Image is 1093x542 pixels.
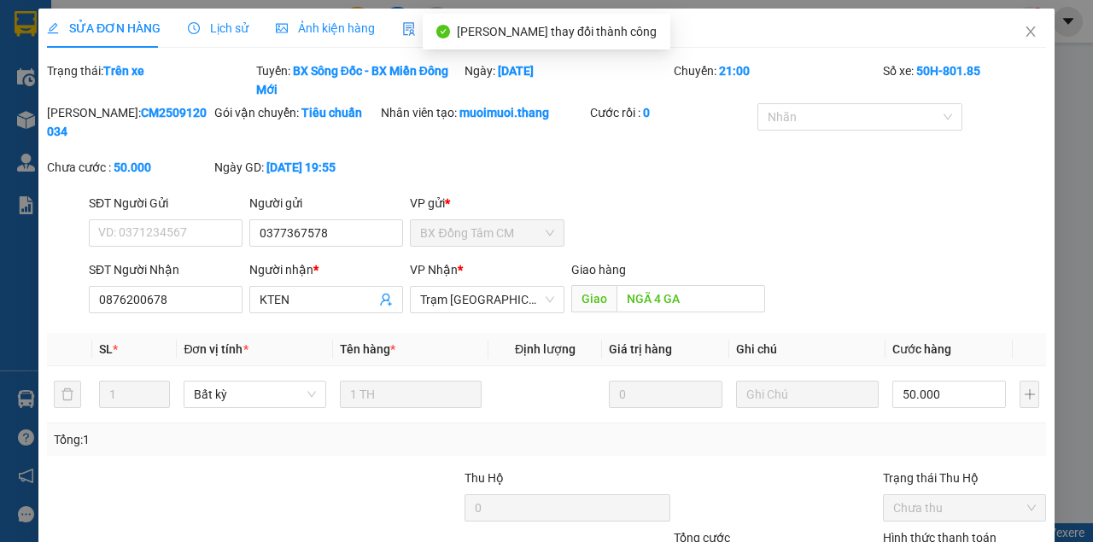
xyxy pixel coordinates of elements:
input: Dọc đường [616,285,764,312]
span: Yêu cầu xuất hóa đơn điện tử [402,21,582,35]
div: Người nhận [249,260,403,279]
b: [DATE] 19:55 [266,160,336,174]
span: Tên hàng [340,342,395,356]
div: Chưa cước : [47,158,211,177]
b: CM2509120034 [47,106,207,138]
b: [DATE] [498,64,534,78]
div: Người gửi [249,194,403,213]
div: Nhân viên tạo: [381,103,587,122]
div: Ngày GD: [214,158,378,177]
div: [PERSON_NAME]: [47,103,211,141]
input: 0 [609,381,722,408]
span: close [1024,25,1037,38]
span: user-add [379,293,393,306]
img: icon [402,22,416,36]
span: VP Nhận [410,263,458,277]
b: 0 [643,106,650,119]
div: SĐT Người Nhận [89,260,243,279]
div: Số xe: [880,61,1048,99]
div: VP gửi [410,194,564,213]
span: [PERSON_NAME] thay đổi thành công [457,25,657,38]
input: Ghi Chú [736,381,878,408]
span: Ảnh kiện hàng [276,21,375,35]
div: Tổng: 1 [54,430,424,449]
span: Chưa thu [892,495,1036,521]
b: Trên xe [103,64,144,78]
span: check-circle [436,25,450,38]
span: Giao hàng [570,263,625,277]
span: Đơn vị tính [184,342,248,356]
span: Lịch sử [188,21,248,35]
div: Chuyến: [672,61,881,99]
b: 21:00 [719,64,750,78]
span: SỬA ĐƠN HÀNG [47,21,161,35]
b: 50.000 [114,160,151,174]
div: Cước rồi : [590,103,754,122]
span: SL [99,342,113,356]
div: Ngày: [463,61,672,99]
button: delete [54,381,81,408]
span: Trạm Sài Gòn [420,287,553,312]
div: SĐT Người Gửi [89,194,243,213]
input: VD: Bàn, Ghế [340,381,482,408]
span: edit [47,22,59,34]
div: Tuyến: [254,61,463,99]
span: Định lượng [515,342,576,356]
b: BX Sông Đốc - BX Miền Đông Mới [255,64,447,96]
div: Gói vận chuyển: [214,103,378,122]
button: plus [1020,381,1039,408]
span: clock-circle [188,22,200,34]
span: BX Đồng Tâm CM [420,220,553,246]
span: Cước hàng [891,342,950,356]
b: Tiêu chuẩn [301,106,362,119]
th: Ghi chú [729,333,885,366]
button: Close [1007,9,1055,56]
b: 50H-801.85 [915,64,979,78]
div: Trạng thái: [45,61,254,99]
b: muoimuoi.thang [459,106,549,119]
span: Giá trị hàng [609,342,672,356]
span: Giao [570,285,616,312]
div: Trạng thái Thu Hộ [882,469,1046,487]
span: picture [276,22,288,34]
span: Thu Hộ [465,471,504,485]
span: Bất kỳ [194,382,315,407]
